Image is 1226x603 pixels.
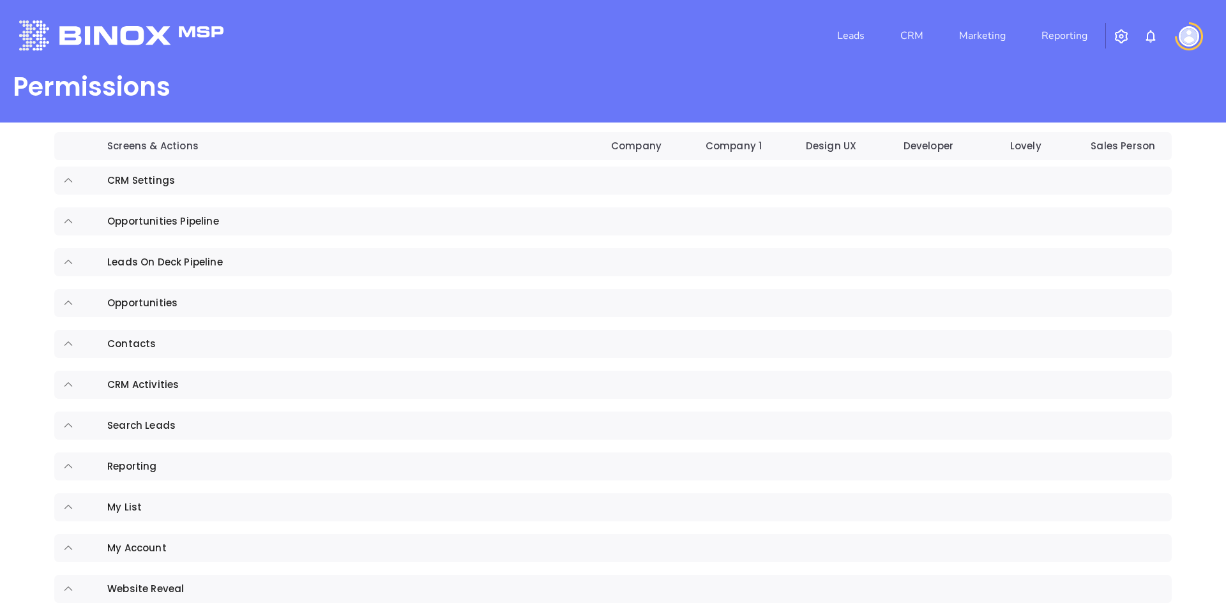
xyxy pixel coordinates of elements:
[101,330,587,358] td: Contacts
[782,132,879,160] th: Design UX
[101,248,587,276] td: Leads On Deck Pipeline
[977,132,1074,160] th: Lovely
[61,336,76,352] button: expand row
[61,581,76,597] button: expand row
[880,132,977,160] th: Developer
[101,132,587,160] th: Screens & Actions
[61,418,76,433] button: expand row
[101,289,587,317] td: Opportunities
[101,207,587,235] td: Opportunities Pipeline
[1114,29,1129,44] img: iconSetting
[954,23,1011,48] a: Marketing
[101,371,587,399] td: CRM Activities
[19,20,223,50] img: logo
[895,23,928,48] a: CRM
[61,500,76,515] button: expand row
[101,493,587,521] td: My List
[101,452,587,480] td: Reporting
[101,167,587,195] td: CRM Settings
[61,540,76,556] button: expand row
[101,412,587,440] td: Search Leads
[1179,26,1199,47] img: user
[685,132,782,160] th: Company 1
[1036,23,1093,48] a: Reporting
[61,295,76,311] button: expand row
[61,214,76,229] button: expand row
[1143,29,1158,44] img: iconNotification
[61,255,76,270] button: expand row
[61,377,76,392] button: expand row
[832,23,870,48] a: Leads
[61,459,76,474] button: expand row
[587,132,685,160] th: Company
[1075,132,1172,160] th: Sales Person
[61,173,76,188] button: expand row
[101,534,587,562] td: My Account
[101,575,587,603] td: Website Reveal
